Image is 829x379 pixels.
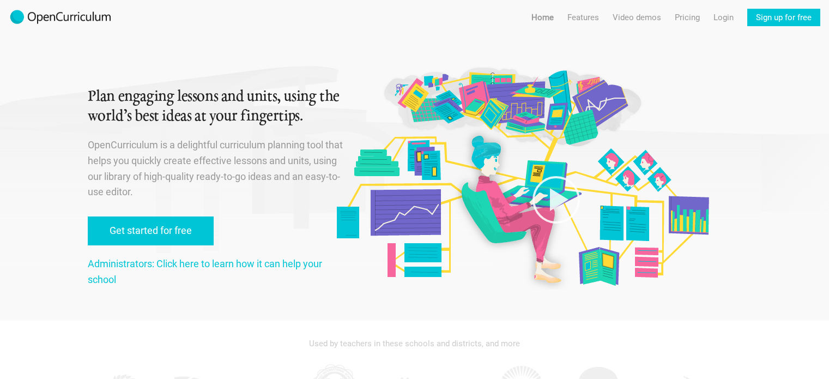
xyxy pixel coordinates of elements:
a: Home [531,9,554,26]
img: Original illustration by Malisa Suchanya, Oakland, CA (malisasuchanya.com) [332,65,712,290]
a: Video demos [613,9,661,26]
a: Get started for free [88,216,214,245]
img: 2017-logo-m.png [9,9,112,26]
div: Used by teachers in these schools and districts, and more [88,332,742,356]
p: OpenCurriculum is a delightful curriculum planning tool that helps you quickly create effective l... [88,137,345,200]
a: Pricing [675,9,700,26]
h1: Plan engaging lessons and units, using the world’s best ideas at your fingertips. [88,87,345,127]
a: Features [567,9,599,26]
a: Login [713,9,734,26]
a: Administrators: Click here to learn how it can help your school [88,258,322,285]
a: Sign up for free [747,9,820,26]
